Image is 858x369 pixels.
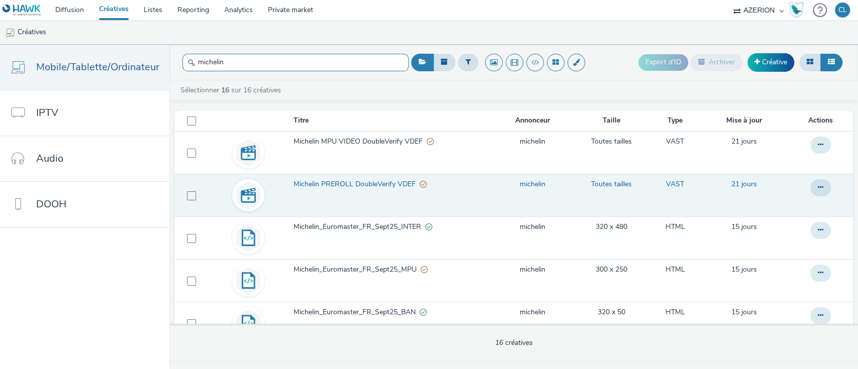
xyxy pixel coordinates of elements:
a: michelin [520,307,545,317]
img: code.svg [234,266,263,295]
span: 15 jours [731,265,757,274]
img: undefined Logo [3,4,41,17]
a: HTML [665,222,685,232]
a: Michelin_Euromaster_FR_Sept25_INTERValide [294,222,495,237]
span: Michelin_Euromaster_FR_Sept25_MPU [294,265,421,275]
img: Hawk Academy [789,2,804,18]
a: Michelin MPU VIDEO DoubleVerify VDEFPartiellement valide [294,137,495,152]
div: Partiellement valide [420,179,427,190]
a: Michelin PREROLL DoubleVerify VDEFPartiellement valide [294,179,495,194]
button: Archiver [691,54,742,71]
button: Grille [799,54,821,71]
a: Créative [747,53,794,71]
div: Partiellement valide [421,265,428,275]
span: Michelin PREROLL DoubleVerify VDEF [294,179,420,189]
th: Actions [792,110,853,131]
span: Michelin MPU VIDEO DoubleVerify VDEF [294,137,427,147]
button: Liste [820,54,842,71]
span: Mobile/Tablette/Ordinateur [36,60,159,74]
a: 19 septembre 2025, 11:43 [731,179,757,189]
img: code.svg [234,223,263,253]
span: 16 créatives [495,338,533,347]
th: Type [653,110,696,131]
span: Michelin_Euromaster_FR_Sept25_BAN [294,307,420,317]
div: Partiellement valide [427,137,434,147]
a: 320 x 50 [597,307,625,317]
span: IPTV [36,105,58,120]
th: Taille [569,110,654,131]
a: 19 septembre 2025, 11:43 [731,137,757,147]
a: 25 septembre 2025, 10:19 [731,222,757,232]
a: HTML [665,307,685,317]
button: Export d'ID [638,54,688,70]
a: Sélectionner sur 16 créatives [179,85,285,95]
input: Rechercher... [182,54,409,71]
a: michelin [520,222,545,232]
a: Toutes tailles [591,179,631,189]
a: VAST [666,137,684,147]
a: Toutes tailles [591,137,631,147]
a: michelin [520,265,545,275]
a: 25 septembre 2025, 10:18 [731,307,757,317]
a: michelin [520,137,545,147]
a: VAST [666,179,684,189]
span: 21 jours [731,179,757,189]
span: Audio [36,151,63,166]
th: Annonceur [496,110,569,131]
div: Valide [425,222,432,232]
a: michelin [520,179,545,189]
span: Michelin_Euromaster_FR_Sept25_INTER [294,222,425,232]
a: 320 x 480 [595,222,627,232]
div: CL [838,3,847,18]
strong: 16 [221,85,229,95]
img: mobile [5,28,15,38]
span: 15 jours [731,307,757,317]
img: code.svg [234,309,263,338]
span: 21 jours [731,137,757,146]
div: Valide [420,307,427,318]
span: DOOH [36,197,66,211]
a: 25 septembre 2025, 10:18 [731,265,757,275]
a: Hawk Academy [789,2,808,18]
th: Titre [293,110,496,131]
th: Mise à jour [696,110,792,131]
a: Michelin_Euromaster_FR_Sept25_BANValide [294,307,495,322]
a: Michelin_Euromaster_FR_Sept25_MPUPartiellement valide [294,265,495,280]
a: HTML [665,265,685,275]
img: video.svg [234,181,263,210]
img: video.svg [234,138,263,167]
a: 300 x 250 [595,265,627,275]
span: 15 jours [731,222,757,231]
